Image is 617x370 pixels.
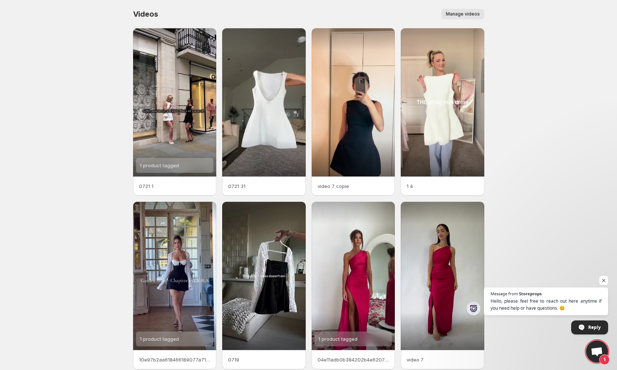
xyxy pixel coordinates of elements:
p: 0719 [228,356,300,363]
span: Storeprops [519,292,542,296]
p: video 7 copie [318,182,389,190]
div: Open chat [586,340,608,363]
span: 1 [599,354,610,365]
span: Videos [133,10,158,18]
span: Message from [491,292,518,296]
span: Hello, please feel free to reach out here anytime if you need help or have questions. 😊 [491,297,601,312]
span: 1 product tagged [140,336,179,342]
p: 10e97b2aa618466189077a7193b8cf41 [139,356,211,363]
span: 1 product tagged [318,336,357,342]
span: Reply [588,321,601,334]
p: 0721 1 [139,182,211,190]
button: Manage videos [441,9,484,19]
span: 1 product tagged [140,162,179,168]
p: video 7 [407,356,478,363]
p: 1 4 [407,182,478,190]
p: 04e11adb0b384202b4e62073d3ce3417 [318,356,389,363]
p: 0721 31 [228,182,300,190]
span: Manage videos [446,11,480,17]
